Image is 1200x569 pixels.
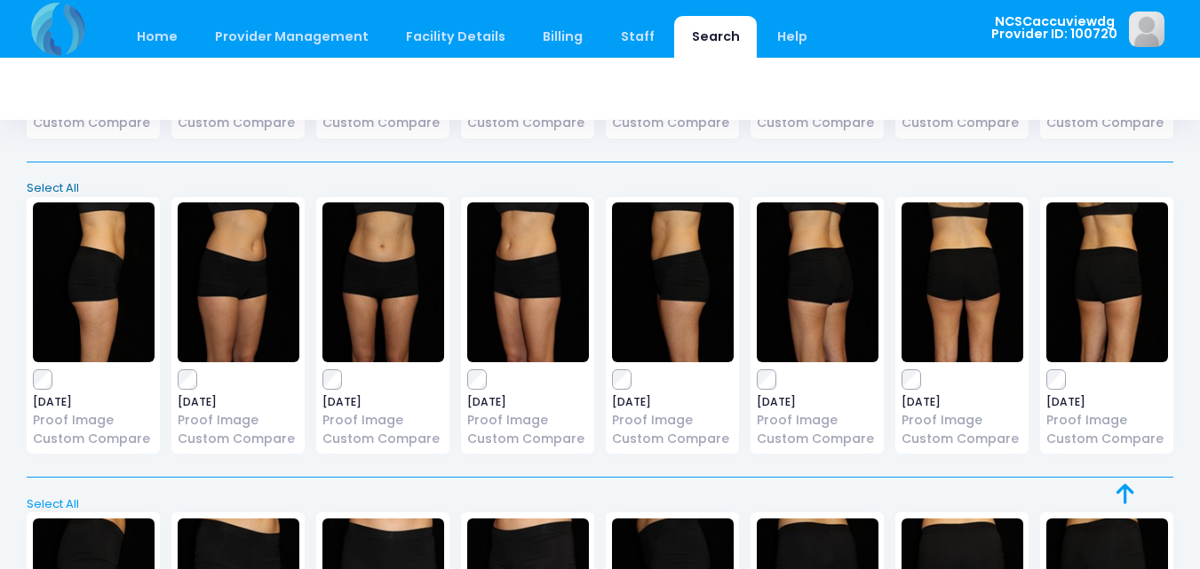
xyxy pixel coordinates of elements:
span: [DATE] [178,397,299,407]
a: Custom Compare [1046,114,1168,132]
a: Staff [603,16,672,58]
img: image [902,202,1023,362]
img: image [1129,12,1164,47]
a: Proof Image [612,411,734,430]
img: image [612,202,734,362]
span: [DATE] [757,397,878,407]
a: Custom Compare [322,430,444,448]
img: image [1046,202,1168,362]
a: Proof Image [757,411,878,430]
a: Proof Image [902,411,1023,430]
span: NCSCaccuviewdg Provider ID: 100720 [991,15,1117,41]
span: [DATE] [467,397,589,407]
a: Proof Image [467,411,589,430]
a: Custom Compare [757,114,878,132]
a: Provider Management [197,16,385,58]
a: Proof Image [322,411,444,430]
a: Search [674,16,757,58]
a: Select All [21,495,1180,513]
a: Billing [526,16,600,58]
span: [DATE] [1046,397,1168,407]
a: Home [119,16,195,58]
img: image [322,202,444,362]
a: Proof Image [33,411,155,430]
a: Custom Compare [178,430,299,448]
img: image [757,202,878,362]
a: Custom Compare [322,114,444,132]
span: [DATE] [612,397,734,407]
img: image [33,202,155,362]
a: Custom Compare [902,114,1023,132]
span: [DATE] [33,397,155,407]
a: Custom Compare [1046,430,1168,448]
img: image [467,202,589,362]
a: Custom Compare [612,114,734,132]
a: Facility Details [389,16,523,58]
a: Custom Compare [467,114,589,132]
a: Proof Image [178,411,299,430]
a: Select All [21,179,1180,197]
a: Custom Compare [757,430,878,448]
a: Help [760,16,825,58]
a: Proof Image [1046,411,1168,430]
span: [DATE] [322,397,444,407]
a: Custom Compare [178,114,299,132]
span: [DATE] [902,397,1023,407]
a: Custom Compare [612,430,734,448]
a: Custom Compare [33,430,155,448]
a: Custom Compare [467,430,589,448]
img: image [178,202,299,362]
a: Custom Compare [902,430,1023,448]
a: Custom Compare [33,114,155,132]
